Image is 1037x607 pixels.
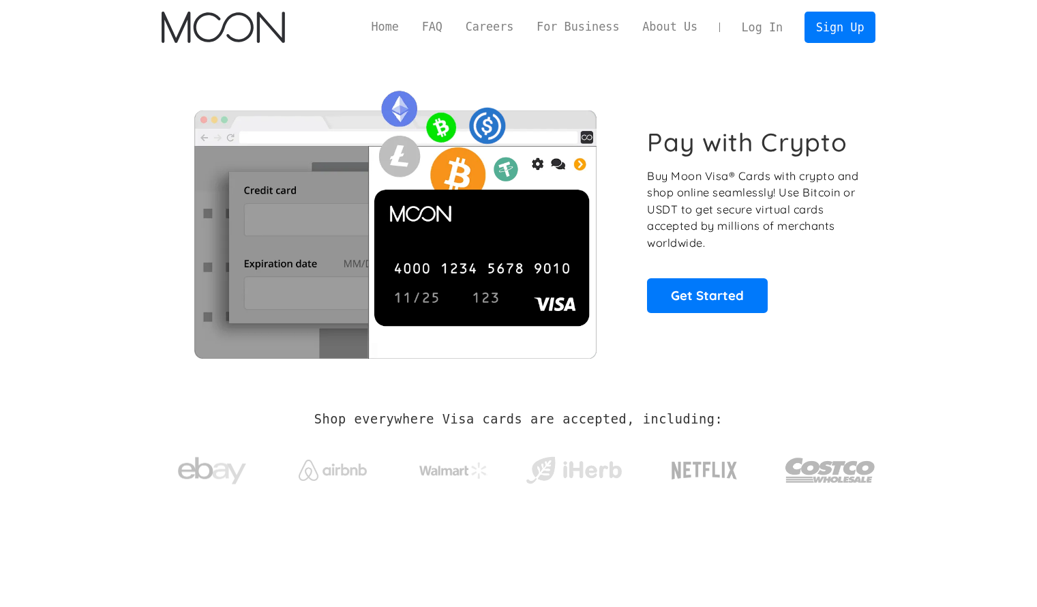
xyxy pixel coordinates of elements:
[647,168,860,252] p: Buy Moon Visa® Cards with crypto and shop online seamlessly! Use Bitcoin or USDT to get secure vi...
[785,445,876,496] img: Costco
[299,460,367,481] img: Airbnb
[631,18,709,35] a: About Us
[647,127,847,158] h1: Pay with Crypto
[419,462,487,479] img: Walmart
[523,453,625,488] img: iHerb
[410,18,454,35] a: FAQ
[785,431,876,503] a: Costco
[360,18,410,35] a: Home
[162,436,263,499] a: ebay
[670,454,738,488] img: Netflix
[162,12,285,43] a: home
[282,446,383,488] a: Airbnb
[162,81,629,358] img: Moon Cards let you spend your crypto anywhere Visa is accepted.
[162,12,285,43] img: Moon Logo
[525,18,631,35] a: For Business
[314,412,723,427] h2: Shop everywhere Visa cards are accepted, including:
[178,449,246,492] img: ebay
[454,18,525,35] a: Careers
[644,440,766,494] a: Netflix
[523,439,625,495] a: iHerb
[805,12,875,42] a: Sign Up
[402,449,504,486] a: Walmart
[730,12,794,42] a: Log In
[647,278,768,312] a: Get Started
